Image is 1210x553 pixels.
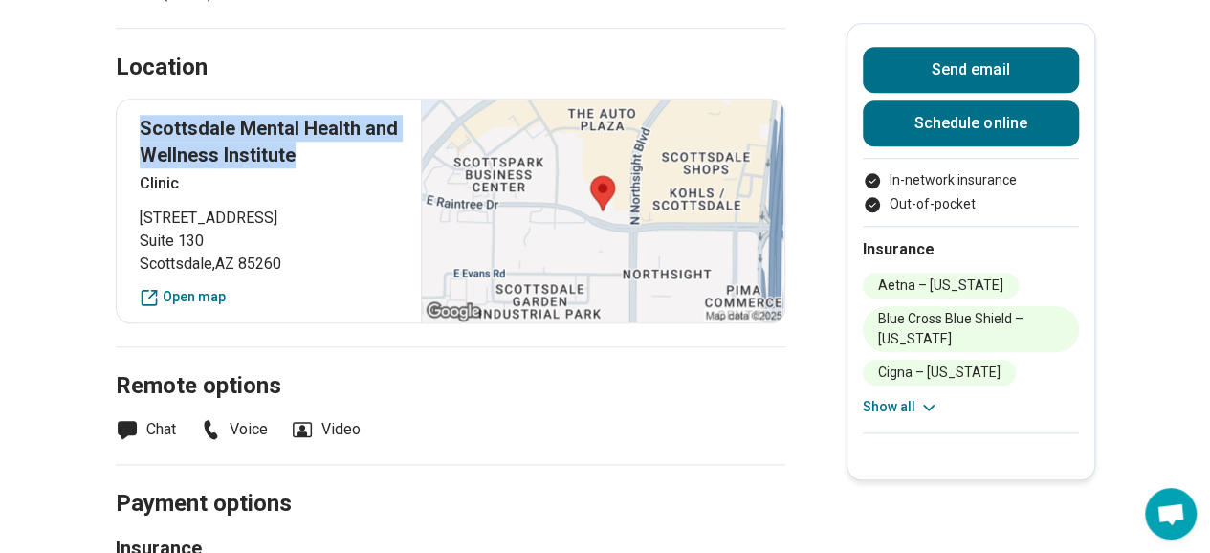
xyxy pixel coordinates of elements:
h2: Location [116,52,208,84]
button: Send email [863,47,1079,93]
p: Scottsdale Mental Health and Wellness Institute [140,115,399,168]
ul: Payment options [863,170,1079,214]
li: Chat [116,418,176,441]
span: Scottsdale , AZ 85260 [140,253,399,276]
li: Blue Cross Blue Shield – [US_STATE] [863,306,1079,352]
li: Video [291,418,361,441]
h2: Remote options [116,324,785,403]
span: [STREET_ADDRESS] [140,207,399,230]
li: Voice [199,418,268,441]
li: Out-of-pocket [863,194,1079,214]
button: Show all [863,397,938,417]
p: Clinic [140,172,399,195]
li: Aetna – [US_STATE] [863,273,1019,299]
h2: Insurance [863,238,1079,261]
a: Schedule online [863,100,1079,146]
div: Open chat [1145,488,1197,540]
span: Suite 130 [140,230,399,253]
h2: Payment options [116,442,785,520]
a: Open map [140,287,399,307]
li: Cigna – [US_STATE] [863,360,1016,386]
li: In-network insurance [863,170,1079,190]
